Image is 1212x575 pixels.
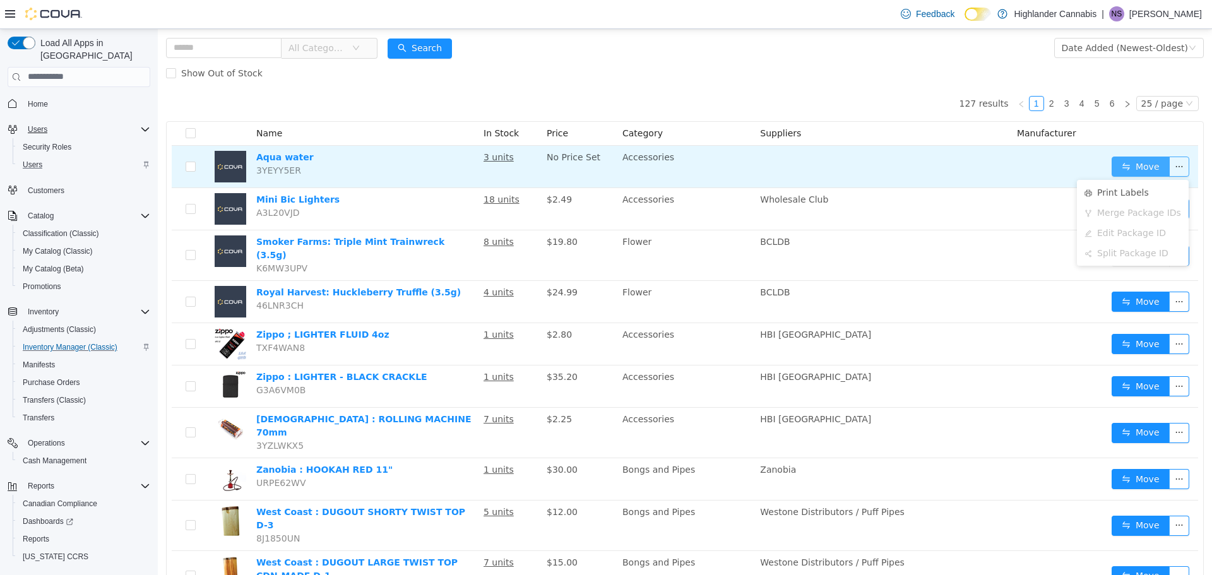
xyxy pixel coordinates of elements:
span: Suppliers [602,99,643,109]
u: 7 units [326,528,356,538]
img: Mini Bic Lighters placeholder [57,164,88,196]
a: Dashboards [18,514,78,529]
a: Adjustments (Classic) [18,322,101,337]
i: icon: share-alt [927,221,934,228]
span: $2.49 [389,165,414,175]
button: Operations [3,434,155,452]
span: Users [18,157,150,172]
span: Classification (Classic) [18,226,150,241]
a: Smoker Farms: Triple Mint Trainwreck (3.5g) [98,208,287,231]
a: Feedback [896,1,959,27]
button: Transfers (Classic) [13,391,155,409]
a: Mini Bic Lighters [98,165,182,175]
i: icon: printer [927,160,934,168]
button: Reports [23,478,59,494]
span: Customers [28,186,64,196]
button: Customers [3,181,155,199]
button: Users [13,156,155,174]
span: 46LNR3CH [98,271,146,282]
li: 2 [886,67,901,82]
div: Navneet Singh [1109,6,1124,21]
span: Users [23,160,42,170]
button: Security Roles [13,138,155,156]
img: Zanobia : HOOKAH RED 11" hero shot [57,434,88,466]
a: West Coast : DUGOUT LARGE TWIST TOP CDN-MADE D-1 [98,528,300,552]
span: Canadian Compliance [18,496,150,511]
u: 5 units [326,478,356,488]
span: Westone Distributors / Puff Pipes [602,528,746,538]
span: Inventory Manager (Classic) [23,342,117,352]
button: Purchase Orders [13,374,155,391]
u: 1 units [326,436,356,446]
span: HBI [GEOGRAPHIC_DATA] [602,343,713,353]
span: G3A6VM0B [98,356,148,366]
li: 3 [901,67,917,82]
button: icon: ellipsis [1011,347,1031,367]
i: icon: left [860,71,867,79]
li: Edit Package ID [919,194,1031,214]
i: icon: down [1031,15,1038,24]
button: Home [3,95,155,113]
a: West Coast : DUGOUT SHORTY TWIST TOP D-3 [98,478,307,501]
span: Reports [28,481,54,491]
span: Customers [23,182,150,198]
span: Users [23,122,150,137]
span: Users [28,124,47,134]
span: Catalog [23,208,150,223]
img: West Coast : DUGOUT SHORTY TWIST TOP D-3 hero shot [57,477,88,508]
button: Classification (Classic) [13,225,155,242]
span: Transfers [18,410,150,425]
button: icon: ellipsis [1011,263,1031,283]
span: Classification (Classic) [23,228,99,239]
a: Royal Harvest: Huckleberry Truffle (3.5g) [98,258,303,268]
i: icon: down [194,15,202,24]
button: icon: swapMove [954,394,1012,414]
a: Inventory Manager (Classic) [18,340,122,355]
button: Catalog [23,208,59,223]
button: icon: swapMove [954,305,1012,325]
span: In Stock [326,99,361,109]
button: Cash Management [13,452,155,470]
a: Users [18,157,47,172]
button: icon: swapMove [954,537,1012,557]
span: BCLDB [602,258,632,268]
a: [US_STATE] CCRS [18,549,93,564]
i: icon: fork [927,181,934,188]
li: 127 results [802,67,851,82]
input: Dark Mode [965,8,991,21]
span: Promotions [23,282,61,292]
a: Zippo ; LIGHTER FLUID 4oz [98,300,232,311]
a: Zanobia : HOOKAH RED 11" [98,436,235,446]
a: Dashboards [13,513,155,530]
span: Washington CCRS [18,549,150,564]
span: $24.99 [389,258,420,268]
u: 18 units [326,165,362,175]
img: Smoker Farms: Triple Mint Trainwreck (3.5g) placeholder [57,206,88,238]
span: Canadian Compliance [23,499,97,509]
span: Promotions [18,279,150,294]
u: 4 units [326,258,356,268]
span: Reports [18,531,150,547]
td: Accessories [460,117,597,159]
button: [US_STATE] CCRS [13,548,155,566]
li: 1 [871,67,886,82]
td: Accessories [460,336,597,379]
button: icon: swapMove [954,347,1012,367]
span: K6MW3UPV [98,234,150,244]
span: $2.25 [389,385,414,395]
a: Transfers [18,410,59,425]
span: Adjustments (Classic) [23,324,96,335]
span: TXF4WAN8 [98,314,147,324]
a: 3 [902,68,916,81]
button: icon: ellipsis [1011,537,1031,557]
p: Highlander Cannabis [1014,6,1096,21]
button: Promotions [13,278,155,295]
span: Security Roles [23,142,71,152]
span: Purchase Orders [23,377,80,388]
button: icon: ellipsis [1011,440,1031,460]
i: icon: right [966,71,973,79]
button: Users [23,122,52,137]
span: Reports [23,534,49,544]
a: Aqua water [98,123,156,133]
span: 3YZLWKX5 [98,412,146,422]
